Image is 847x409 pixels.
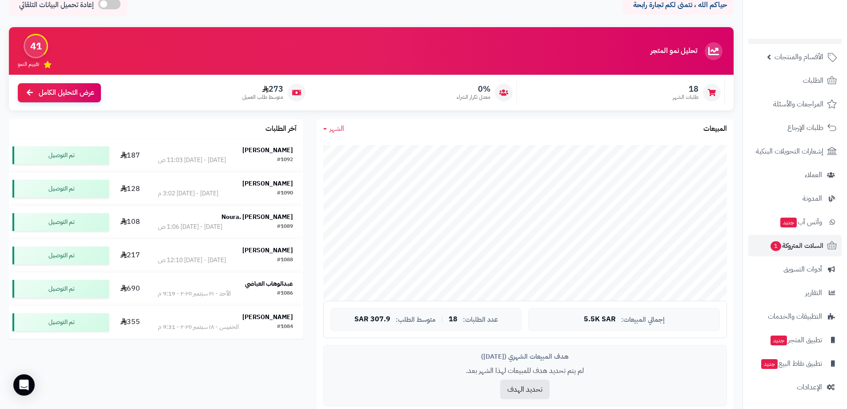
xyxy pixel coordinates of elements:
a: أدوات التسويق [748,259,842,280]
span: الأقسام والمنتجات [775,51,823,63]
div: #1084 [277,323,293,332]
span: متوسط الطلب: [396,316,436,324]
div: #1092 [277,156,293,165]
span: الطلبات [803,74,823,87]
span: عدد الطلبات: [463,316,498,324]
a: الإعدادات [748,377,842,398]
td: 128 [112,172,148,205]
a: تطبيق نقاط البيعجديد [748,353,842,374]
a: طلبات الإرجاع [748,117,842,138]
span: طلبات الإرجاع [787,121,823,134]
span: الإعدادات [797,381,822,393]
span: 307.9 SAR [354,316,390,324]
div: #1088 [277,256,293,265]
span: السلات المتروكة [770,239,823,252]
span: المراجعات والأسئلة [773,98,823,110]
a: العملاء [748,164,842,186]
span: عرض التحليل الكامل [39,88,94,98]
p: لم يتم تحديد هدف للمبيعات لهذا الشهر بعد. [330,366,720,376]
span: إجمالي المبيعات: [621,316,665,324]
div: #1090 [277,189,293,198]
span: 0% [457,84,490,94]
img: logo-2.png [787,7,839,25]
h3: المبيعات [703,125,727,133]
a: المراجعات والأسئلة [748,93,842,115]
a: تطبيق المتجرجديد [748,329,842,351]
span: وآتس آب [779,216,822,228]
td: 108 [112,206,148,239]
h3: آخر الطلبات [265,125,297,133]
div: [DATE] - [DATE] 3:02 م [158,189,218,198]
a: الطلبات [748,70,842,91]
div: [DATE] - [DATE] 11:03 ص [158,156,226,165]
span: 273 [242,84,283,94]
div: تم التوصيل [12,213,109,231]
a: وآتس آبجديد [748,211,842,233]
span: 18 [673,84,698,94]
div: الأحد - ٢١ سبتمبر ٢٠٢٥ - 9:19 م [158,289,231,298]
div: تم التوصيل [12,146,109,164]
h3: تحليل نمو المتجر [650,47,697,55]
strong: [PERSON_NAME] [242,312,293,322]
span: طلبات الشهر [673,93,698,101]
span: تقييم النمو [18,61,39,68]
a: السلات المتروكة1 [748,235,842,256]
strong: [PERSON_NAME] [242,146,293,155]
span: متوسط طلب العميل [242,93,283,101]
a: الشهر [323,124,344,134]
span: جديد [761,359,778,369]
div: هدف المبيعات الشهري ([DATE]) [330,352,720,361]
a: عرض التحليل الكامل [18,83,101,102]
span: معدل تكرار الشراء [457,93,490,101]
a: إشعارات التحويلات البنكية [748,141,842,162]
strong: عبدالوهاب العياضي [245,279,293,288]
span: إشعارات التحويلات البنكية [756,145,823,158]
td: 217 [112,239,148,272]
span: جديد [780,218,797,227]
div: #1089 [277,223,293,231]
strong: Noura. [PERSON_NAME] [221,212,293,222]
div: Open Intercom Messenger [13,374,35,396]
span: تطبيق المتجر [770,334,822,346]
strong: [PERSON_NAME] [242,179,293,188]
span: التطبيقات والخدمات [768,310,822,323]
span: التقارير [805,287,822,299]
button: تحديد الهدف [500,380,550,399]
div: #1086 [277,289,293,298]
div: الخميس - ١٨ سبتمبر ٢٠٢٥ - 9:31 م [158,323,239,332]
span: 1 [771,241,781,251]
div: تم التوصيل [12,180,109,198]
td: 355 [112,306,148,339]
span: | [441,316,443,323]
div: [DATE] - [DATE] 12:10 ص [158,256,226,265]
div: تم التوصيل [12,280,109,298]
a: التقارير [748,282,842,304]
span: المدونة [803,192,822,205]
a: التطبيقات والخدمات [748,306,842,327]
div: [DATE] - [DATE] 1:06 ص [158,223,222,231]
span: 5.5K SAR [584,316,616,324]
a: المدونة [748,188,842,209]
td: 690 [112,272,148,305]
span: الشهر [329,123,344,134]
span: العملاء [805,169,822,181]
div: تم التوصيل [12,247,109,264]
span: تطبيق نقاط البيع [760,357,822,370]
span: أدوات التسويق [783,263,822,275]
td: 187 [112,139,148,172]
span: جديد [771,336,787,345]
strong: [PERSON_NAME] [242,246,293,255]
div: تم التوصيل [12,313,109,331]
span: 18 [449,316,458,324]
